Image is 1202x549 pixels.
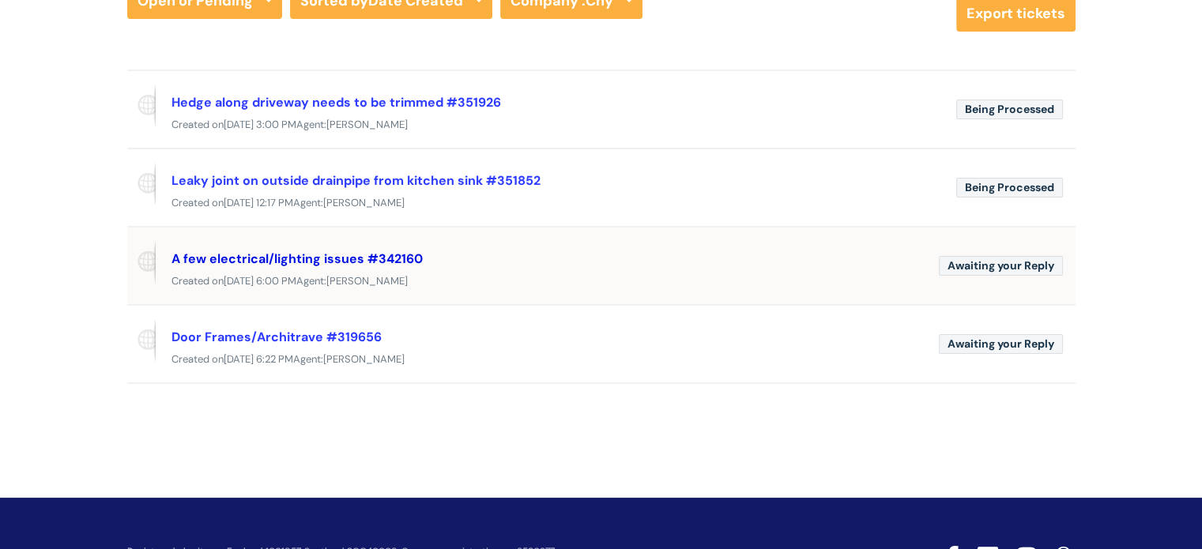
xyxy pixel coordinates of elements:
[127,350,1076,370] div: Created on Agent:
[326,118,408,131] span: [PERSON_NAME]
[171,172,541,189] a: Leaky joint on outside drainpipe from kitchen sink #351852
[127,115,1076,135] div: Created on Agent:
[939,256,1063,276] span: Awaiting your Reply
[127,272,1076,291] div: Created on Agent:
[956,100,1063,119] span: Being Processed
[224,118,296,131] span: [DATE] 3:00 PM
[224,352,293,366] span: [DATE] 6:22 PM
[171,329,382,345] a: Door Frames/Architrave #319656
[224,196,293,209] span: [DATE] 12:17 PM
[127,240,156,284] span: Reported via portal
[127,318,156,363] span: Reported via portal
[939,334,1063,354] span: Awaiting your Reply
[171,94,501,111] a: Hedge along driveway needs to be trimmed #351926
[127,194,1076,213] div: Created on Agent:
[323,352,405,366] span: [PERSON_NAME]
[171,250,423,267] a: A few electrical/lighting issues #342160
[127,84,156,128] span: Reported via portal
[127,162,156,206] span: Reported via portal
[956,178,1063,197] span: Being Processed
[323,196,405,209] span: [PERSON_NAME]
[224,274,296,288] span: [DATE] 6:00 PM
[326,274,408,288] span: [PERSON_NAME]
